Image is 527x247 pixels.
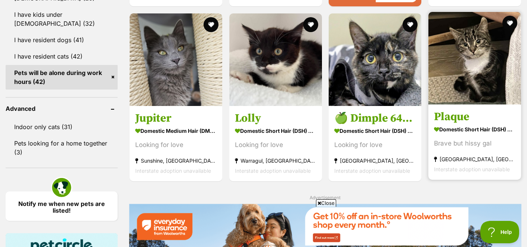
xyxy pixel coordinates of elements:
[480,221,520,243] iframe: Help Scout Beacon - Open
[6,191,118,221] a: Notify me when new pets are listed!
[6,65,118,90] a: Pets will be alone during work hours (42)
[303,17,318,32] button: favourite
[135,125,217,136] strong: Domestic Medium Hair (DMH) Cat
[434,154,515,164] strong: [GEOGRAPHIC_DATA], [GEOGRAPHIC_DATA]
[229,13,322,106] img: Lolly - Domestic Short Hair (DSH) Cat
[235,140,316,150] div: Looking for love
[434,110,515,124] h3: Plaque
[329,106,421,181] a: 🍏 Dimple 6431 🍏 Domestic Short Hair (DSH) Cat Looking for love [GEOGRAPHIC_DATA], [GEOGRAPHIC_DAT...
[428,104,521,180] a: Plaque Domestic Short Hair (DSH) Cat Brave but hissy gal [GEOGRAPHIC_DATA], [GEOGRAPHIC_DATA] Int...
[83,210,445,243] iframe: Advertisement
[334,156,416,166] strong: [GEOGRAPHIC_DATA], [GEOGRAPHIC_DATA]
[6,135,118,160] a: Pets looking for a home together (3)
[434,166,510,172] span: Interstate adoption unavailable
[135,156,217,166] strong: Sunshine, [GEOGRAPHIC_DATA]
[204,17,218,32] button: favourite
[502,16,517,31] button: favourite
[135,140,217,150] div: Looking for love
[334,125,416,136] strong: Domestic Short Hair (DSH) Cat
[434,138,515,148] div: Brave but hissy gal
[316,199,336,207] span: Close
[334,140,416,150] div: Looking for love
[403,17,418,32] button: favourite
[229,106,322,181] a: Lolly Domestic Short Hair (DSH) Cat Looking for love Warragul, [GEOGRAPHIC_DATA] Interstate adopt...
[434,124,515,135] strong: Domestic Short Hair (DSH) Cat
[329,13,421,106] img: 🍏 Dimple 6431 🍏 - Domestic Short Hair (DSH) Cat
[6,119,118,135] a: Indoor only cats (31)
[334,168,410,174] span: Interstate adoption unavailable
[6,7,118,31] a: I have kids under [DEMOGRAPHIC_DATA] (32)
[6,105,118,112] header: Advanced
[235,125,316,136] strong: Domestic Short Hair (DSH) Cat
[135,168,211,174] span: Interstate adoption unavailable
[310,195,341,200] span: Advertisement
[135,111,217,125] h3: Jupiter
[130,13,222,106] img: Jupiter - Domestic Medium Hair (DMH) Cat
[428,12,521,104] img: Plaque - Domestic Short Hair (DSH) Cat
[6,32,118,48] a: I have resident dogs (41)
[235,156,316,166] strong: Warragul, [GEOGRAPHIC_DATA]
[6,49,118,64] a: I have resident cats (42)
[130,106,222,181] a: Jupiter Domestic Medium Hair (DMH) Cat Looking for love Sunshine, [GEOGRAPHIC_DATA] Interstate ad...
[334,111,416,125] h3: 🍏 Dimple 6431 🍏
[235,168,311,174] span: Interstate adoption unavailable
[235,111,316,125] h3: Lolly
